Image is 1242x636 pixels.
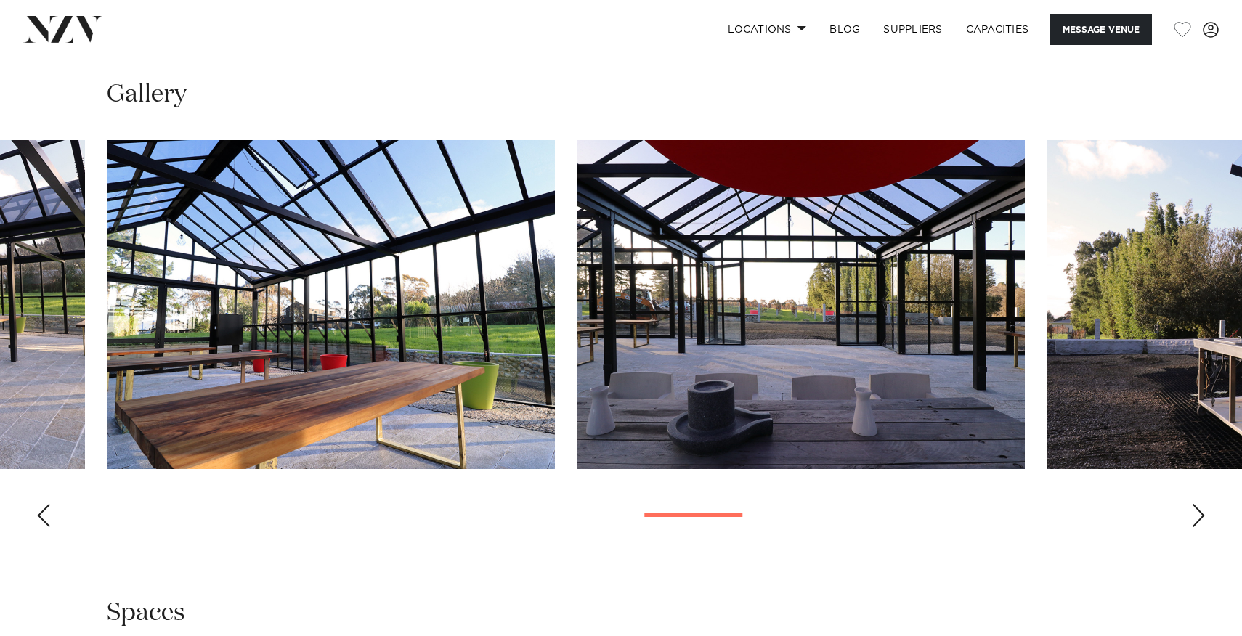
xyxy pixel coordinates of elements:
h2: Gallery [107,78,187,111]
a: BLOG [818,14,872,45]
a: SUPPLIERS [872,14,954,45]
swiper-slide: 13 / 23 [107,140,555,469]
h2: Spaces [107,597,185,629]
a: Locations [716,14,818,45]
a: Capacities [954,14,1041,45]
button: Message Venue [1050,14,1152,45]
swiper-slide: 14 / 23 [577,140,1025,469]
img: nzv-logo.png [23,16,102,42]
